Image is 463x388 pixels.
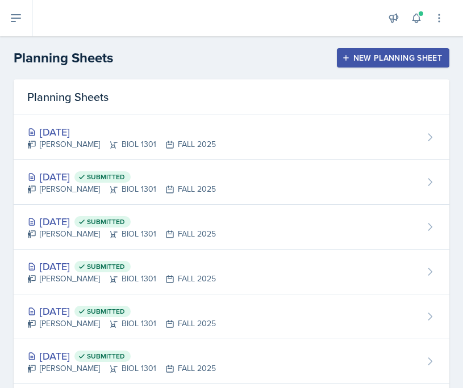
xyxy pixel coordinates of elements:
div: New Planning Sheet [344,53,442,62]
div: Planning Sheets [14,79,449,115]
a: [DATE] Submitted [PERSON_NAME]BIOL 1301FALL 2025 [14,205,449,250]
span: Submitted [87,217,125,226]
button: New Planning Sheet [337,48,449,68]
div: [PERSON_NAME] BIOL 1301 FALL 2025 [27,138,216,150]
div: [PERSON_NAME] BIOL 1301 FALL 2025 [27,362,216,374]
a: [DATE] Submitted [PERSON_NAME]BIOL 1301FALL 2025 [14,339,449,384]
div: [PERSON_NAME] BIOL 1301 FALL 2025 [27,228,216,240]
h2: Planning Sheets [14,48,113,68]
span: Submitted [87,262,125,271]
a: [DATE] Submitted [PERSON_NAME]BIOL 1301FALL 2025 [14,250,449,294]
span: Submitted [87,172,125,182]
a: [DATE] Submitted [PERSON_NAME]BIOL 1301FALL 2025 [14,160,449,205]
div: [PERSON_NAME] BIOL 1301 FALL 2025 [27,273,216,285]
a: [DATE] [PERSON_NAME]BIOL 1301FALL 2025 [14,115,449,160]
div: [DATE] [27,124,216,140]
div: [DATE] [27,214,216,229]
div: [DATE] [27,259,216,274]
div: [DATE] [27,169,216,184]
span: Submitted [87,352,125,361]
a: [DATE] Submitted [PERSON_NAME]BIOL 1301FALL 2025 [14,294,449,339]
span: Submitted [87,307,125,316]
div: [PERSON_NAME] BIOL 1301 FALL 2025 [27,183,216,195]
div: [DATE] [27,303,216,319]
div: [DATE] [27,348,216,364]
div: [PERSON_NAME] BIOL 1301 FALL 2025 [27,318,216,330]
